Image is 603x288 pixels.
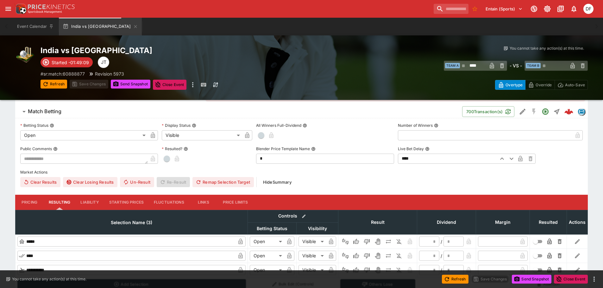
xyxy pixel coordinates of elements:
[583,4,594,14] div: David Foster
[53,147,58,151] button: Public Comments
[373,236,383,247] button: Void
[95,70,124,77] p: Revision 5973
[578,108,585,115] img: betradar
[568,3,580,15] button: Notifications
[555,3,566,15] button: Documentation
[526,63,541,68] span: Team B
[59,18,141,35] button: India vs [GEOGRAPHIC_DATA]
[189,80,197,90] button: more
[298,251,326,261] div: Visible
[153,80,187,90] button: Close Event
[362,251,372,261] button: Lose
[528,3,540,15] button: Connected to PK
[495,80,588,90] div: Start From
[52,59,89,66] p: Started -01:49:09
[20,123,48,128] p: Betting Status
[104,219,159,226] span: Selection Name (3)
[510,46,584,51] p: You cannot take any action(s) at this time.
[3,3,14,15] button: open drawer
[28,10,62,13] img: Sportsbook Management
[510,62,522,69] h6: - VS -
[351,251,361,261] button: Win
[482,4,526,14] button: Select Tenant
[383,265,393,275] button: Push
[162,130,242,140] div: Visible
[28,108,61,115] h6: Match Betting
[445,63,460,68] span: Team A
[250,265,284,275] div: Open
[111,80,150,89] button: Send Snapshot
[15,105,462,118] button: Match Betting
[512,275,551,284] button: Send Snapshot
[248,210,338,222] th: Controls
[256,123,301,128] p: All Winners Full-Dividend
[192,123,196,128] button: Display Status
[338,210,417,234] th: Result
[564,107,573,116] img: logo-cerberus--red.svg
[470,4,480,14] button: No Bookmarks
[340,236,350,247] button: Not Set
[44,195,75,210] button: Resulting
[340,251,350,261] button: Not Set
[301,225,334,232] span: Visibility
[256,146,310,151] p: Blender Price Template Name
[462,106,514,117] button: 700Transaction(s)
[120,177,154,187] button: Un-Result
[75,195,104,210] button: Liability
[41,80,67,89] button: Refresh
[578,108,585,115] div: betradar
[300,212,308,220] button: Bulk edit
[554,275,588,284] button: Close Event
[383,236,393,247] button: Push
[525,80,555,90] button: Override
[20,177,60,187] button: Clear Results
[162,123,191,128] p: Display Status
[540,106,551,117] button: Open
[567,210,588,234] th: Actions
[530,210,567,234] th: Resulted
[528,106,540,117] button: SGM Disabled
[340,265,350,275] button: Not Set
[362,265,372,275] button: Lose
[298,236,326,247] div: Visible
[15,195,44,210] button: Pricing
[20,130,148,140] div: Open
[362,236,372,247] button: Lose
[383,251,393,261] button: Push
[28,4,75,9] img: PriceKinetics
[41,70,85,77] p: Copy To Clipboard
[394,236,404,247] button: Eliminated In Play
[15,46,35,66] img: cricket.png
[517,106,528,117] button: Edit Detail
[192,177,254,187] button: Remap Selection Target
[98,57,109,68] div: Joshua Thomson
[551,106,562,117] button: Straight
[250,225,294,232] span: Betting Status
[495,80,525,90] button: Overtype
[351,265,361,275] button: Win
[506,82,523,88] p: Overtype
[12,276,86,282] p: You cannot take any action(s) at this time.
[373,265,383,275] button: Void
[184,147,188,151] button: Resulted?
[441,267,442,273] div: /
[542,108,549,115] svg: Open
[434,4,468,14] input: search
[351,236,361,247] button: Win
[536,82,552,88] p: Override
[250,251,284,261] div: Open
[303,123,307,128] button: All Winners Full-Dividend
[398,123,433,128] p: Number of Winners
[218,195,253,210] button: Price Limits
[14,3,27,15] img: PriceKinetics Logo
[442,275,468,284] button: Refresh
[398,146,424,151] p: Live Bet Delay
[441,238,442,245] div: /
[162,146,182,151] p: Resulted?
[417,210,476,234] th: Dividend
[104,195,149,210] button: Starting Prices
[441,253,442,259] div: /
[149,195,189,210] button: Fluctuations
[41,46,314,55] h2: Copy To Clipboard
